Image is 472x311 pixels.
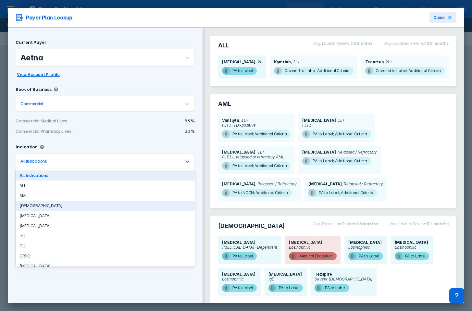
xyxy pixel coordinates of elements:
span: 1L+ [336,118,345,123]
h3: Indication [16,144,38,149]
span: PA to Label [348,252,383,260]
span: Tecartus [365,59,384,64]
div: AML [16,191,195,201]
span: 2L+ [383,59,392,64]
div: ALL [16,180,195,191]
span: Covered to Label; Additional Criteria [365,67,445,75]
span: Eosinophilic [222,277,257,281]
span: PA to Label [268,284,303,292]
span: [MEDICAL_DATA] [308,181,342,186]
div: All Indications [20,159,47,164]
div: All Indications [16,170,195,180]
span: Relapsed / Refractory [255,181,297,186]
span: Kymriah [274,59,291,64]
span: Tezspire [315,272,332,277]
span: PA to Label; Additional Criteria [222,130,291,138]
span: FLT3 ITD-positive [222,123,291,128]
span: 1L+ [255,150,265,155]
h3: Payer Plan Lookup [16,14,72,21]
span: Eosinophilic [395,245,429,250]
span: Avg. Expansion Review: [313,221,356,226]
span: Relapsed / Refractory [336,150,377,155]
div: [DEMOGRAPHIC_DATA] [16,201,195,211]
div: Commercial [20,101,43,106]
span: Relapsed / Refractory [342,181,383,186]
span: Avg. Launch Review: [313,41,350,46]
div: Contact Support [449,288,464,303]
span: PA to Label; Additional Criteria [222,162,291,170]
span: [MEDICAL_DATA] [268,272,302,277]
div: Aetna [20,53,43,62]
span: IgE [268,277,303,281]
b: 3.1 months [427,221,449,226]
span: 2L [255,59,262,64]
span: [MEDICAL_DATA]-Dependent [222,245,277,250]
span: PA to Label; Additional Criteria [302,130,371,138]
div: Commercial Pharmacy Lives [16,129,105,134]
span: AML [218,100,231,108]
span: PA to Label [315,284,349,292]
span: [MEDICAL_DATA] [222,181,255,186]
span: [DEMOGRAPHIC_DATA] [218,222,285,230]
span: [MEDICAL_DATA] [222,150,255,155]
div: 3.3% [105,129,195,134]
span: [MEDICAL_DATA] [222,59,255,64]
span: [MEDICAL_DATA] [348,240,382,245]
div: CRPC [16,251,195,261]
span: PA to Label; Additional Criteria [302,157,371,165]
div: Commercial Medical Lives [16,118,105,123]
span: Avg. Expansion Review: [384,41,427,46]
span: 2L+ [291,59,300,64]
span: Medical Exception [289,252,337,260]
b: 3.0 months [350,41,372,46]
span: [MEDICAL_DATA] [302,118,336,123]
span: Vanflyta [222,118,239,123]
div: cHL [16,231,195,241]
span: 1L+ [239,118,248,123]
button: View Account Profile [16,70,61,79]
div: CLL [16,241,195,251]
span: FLT3+, relapsed or refractory AML [222,155,291,159]
span: PA to NCCN; Additional Criteria [222,189,292,197]
div: [MEDICAL_DATA] [16,221,195,231]
span: Eosinophilic [289,245,337,250]
span: FLT3+ [302,123,371,128]
span: View Account Profile [17,72,60,78]
span: PA to Label [395,252,429,260]
span: Avg. Launch Review: [390,221,427,226]
button: Close [429,12,456,23]
span: [MEDICAL_DATA] [289,240,322,245]
span: [MEDICAL_DATA] [395,240,428,245]
a: View Account Profile [16,71,61,77]
span: ALL [218,42,229,49]
div: [MEDICAL_DATA] [16,211,195,221]
span: [MEDICAL_DATA] [222,240,255,245]
b: 0.8 months [356,221,378,226]
span: Eosinophilic [348,245,383,250]
span: [MEDICAL_DATA] [302,150,336,155]
div: 9.9% [105,118,195,123]
span: Severe [DEMOGRAPHIC_DATA] [315,277,373,281]
span: PA to Label [222,67,257,75]
div: [MEDICAL_DATA] [16,261,195,271]
h3: Current Payer [16,40,46,45]
h3: Book of Business [16,87,52,92]
span: Covered to Label; Additional Criteria [274,67,354,75]
span: PA to Label [222,252,257,260]
span: Close [433,15,445,20]
b: 2.0 months [427,41,449,46]
span: [MEDICAL_DATA] [222,272,255,277]
span: PA to Label; Additional Criteria [308,189,377,197]
span: PA to Label [222,284,257,292]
